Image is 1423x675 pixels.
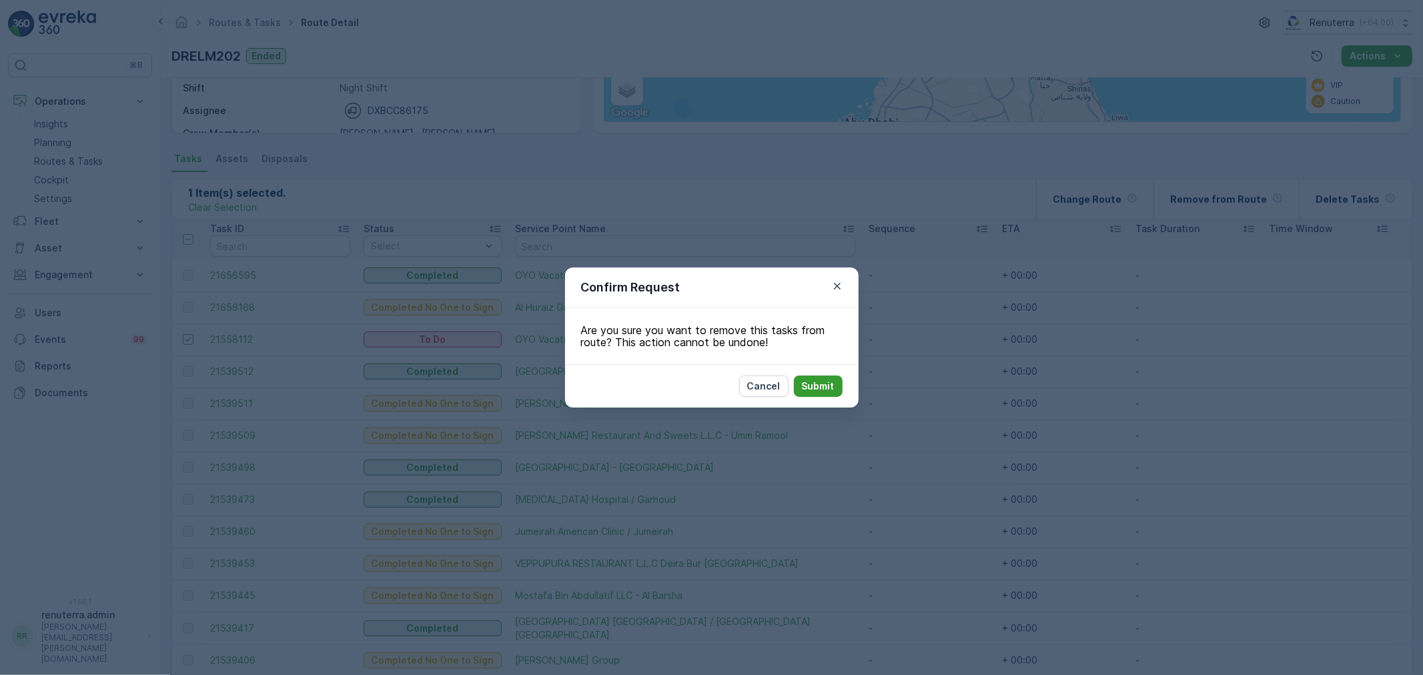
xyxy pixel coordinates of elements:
button: Cancel [739,376,789,397]
p: Confirm Request [581,278,680,297]
p: Cancel [747,380,781,393]
button: Submit [794,376,843,397]
div: Are you sure you want to remove this tasks from route? This action cannot be undone! [565,308,859,364]
p: Submit [802,380,835,393]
